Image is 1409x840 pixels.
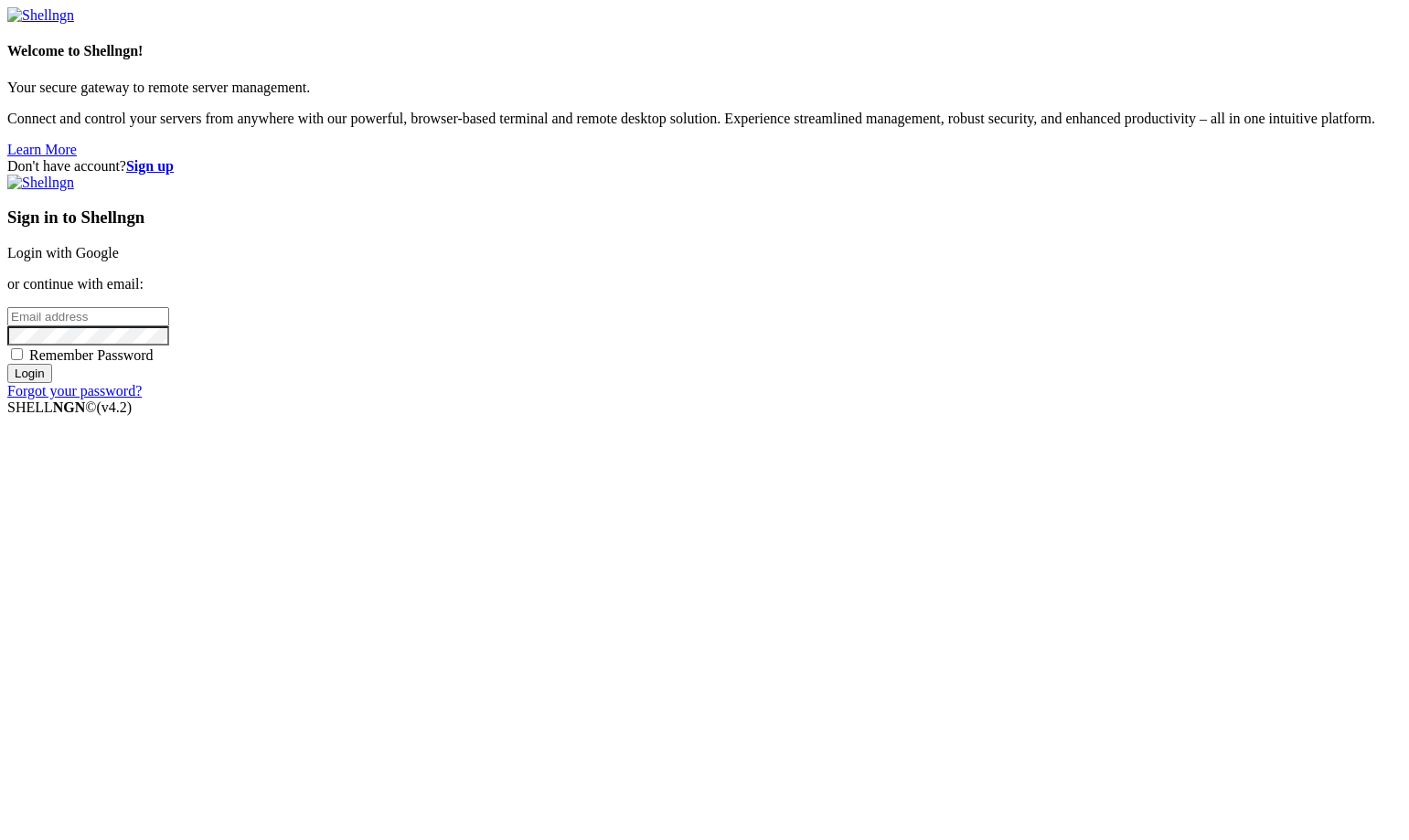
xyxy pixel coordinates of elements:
input: Login [7,364,52,383]
b: NGN [53,399,86,415]
input: Email address [7,307,169,326]
a: Learn More [7,142,77,157]
a: Forgot your password? [7,383,142,399]
input: Remember Password [11,348,23,360]
div: Don't have account? [7,158,1402,175]
span: 4.2.0 [97,399,133,415]
img: Shellngn [7,7,74,24]
h4: Welcome to Shellngn! [7,43,1402,59]
p: Connect and control your servers from anywhere with our powerful, browser-based terminal and remo... [7,111,1402,127]
a: Login with Google [7,245,119,261]
h3: Sign in to Shellngn [7,207,1402,228]
p: or continue with email: [7,276,1402,292]
span: Remember Password [29,347,154,363]
img: Shellngn [7,175,74,191]
span: SHELL © [7,399,132,415]
a: Sign up [126,158,174,174]
p: Your secure gateway to remote server management. [7,80,1402,96]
